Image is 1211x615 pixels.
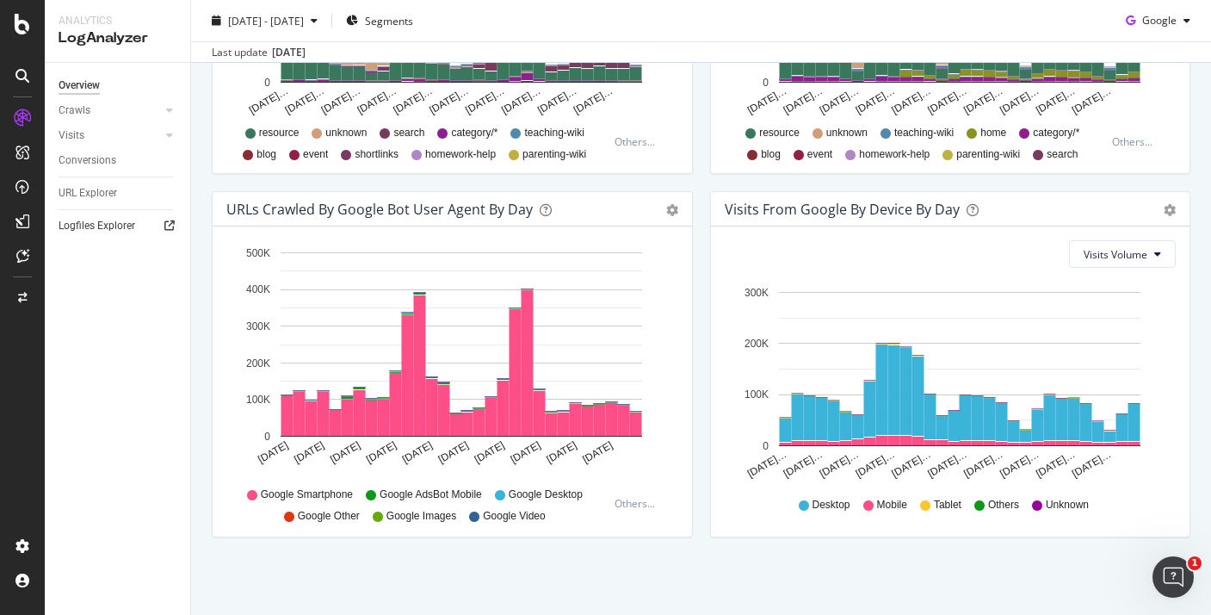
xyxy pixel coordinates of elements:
[988,498,1019,512] span: Others
[980,126,1006,140] span: home
[436,439,471,466] text: [DATE]
[59,102,161,120] a: Crawls
[264,77,270,89] text: 0
[1033,126,1079,140] span: category/*
[812,498,850,512] span: Desktop
[256,147,276,162] span: blog
[59,184,178,202] a: URL Explorer
[59,14,176,28] div: Analytics
[393,126,424,140] span: search
[1084,247,1147,262] span: Visits Volume
[877,498,907,512] span: Mobile
[761,147,781,162] span: blog
[1046,498,1089,512] span: Unknown
[256,439,290,466] text: [DATE]
[228,13,304,28] span: [DATE] - [DATE]
[261,488,353,502] span: Google Smartphone
[59,152,116,170] div: Conversions
[59,217,135,235] div: Logfiles Explorer
[763,77,769,89] text: 0
[226,240,678,480] svg: A chart.
[1112,134,1160,149] div: Others...
[59,102,90,120] div: Crawls
[744,338,768,350] text: 200K
[759,126,800,140] span: resource
[364,439,399,466] text: [DATE]
[826,126,868,140] span: unknown
[303,147,328,162] span: event
[934,498,961,512] span: Tablet
[744,287,768,299] text: 300K
[1142,13,1177,28] span: Google
[509,488,583,502] span: Google Desktop
[956,147,1020,162] span: parenting-wiki
[59,152,178,170] a: Conversions
[1152,556,1194,598] iframe: Intercom live chat
[246,247,270,259] text: 500K
[59,184,117,202] div: URL Explorer
[292,439,326,466] text: [DATE]
[272,45,306,60] div: [DATE]
[725,282,1177,481] svg: A chart.
[325,126,367,140] span: unknown
[1119,7,1197,34] button: Google
[246,284,270,296] text: 400K
[509,439,543,466] text: [DATE]
[212,45,306,60] div: Last update
[1188,556,1202,570] span: 1
[365,13,413,28] span: Segments
[859,147,930,162] span: homework-help
[339,7,420,34] button: Segments
[59,28,176,48] div: LogAnalyzer
[615,134,663,149] div: Others...
[246,394,270,406] text: 100K
[264,431,270,443] text: 0
[545,439,579,466] text: [DATE]
[59,77,100,95] div: Overview
[666,204,678,216] div: gear
[1047,147,1078,162] span: search
[725,201,960,218] div: Visits From Google By Device By Day
[226,201,533,218] div: URLs Crawled by Google bot User Agent By Day
[246,320,270,332] text: 300K
[894,126,954,140] span: teaching-wiki
[59,77,178,95] a: Overview
[524,126,584,140] span: teaching-wiki
[400,439,435,466] text: [DATE]
[763,440,769,452] text: 0
[380,488,482,502] span: Google AdsBot Mobile
[744,389,768,401] text: 100K
[386,509,456,524] span: Google Images
[1164,204,1176,216] div: gear
[483,509,546,524] span: Google Video
[328,439,362,466] text: [DATE]
[1069,240,1176,268] button: Visits Volume
[355,147,399,162] span: shortlinks
[425,147,496,162] span: homework-help
[298,509,360,524] span: Google Other
[246,357,270,370] text: 200K
[615,496,663,511] div: Others...
[59,217,178,235] a: Logfiles Explorer
[807,147,832,162] span: event
[580,439,615,466] text: [DATE]
[205,7,324,34] button: [DATE] - [DATE]
[473,439,507,466] text: [DATE]
[259,126,300,140] span: resource
[451,126,497,140] span: category/*
[59,127,84,145] div: Visits
[522,147,586,162] span: parenting-wiki
[59,127,161,145] a: Visits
